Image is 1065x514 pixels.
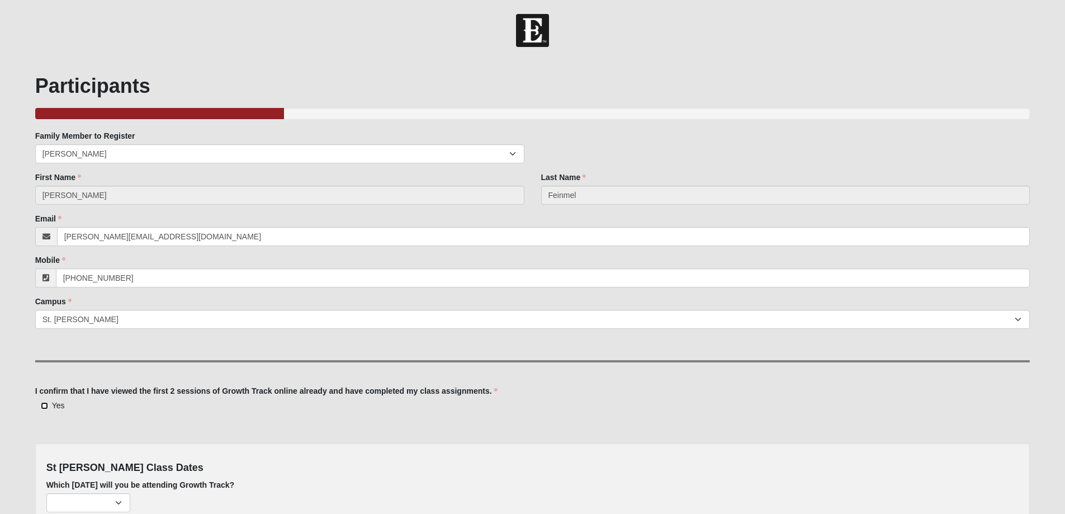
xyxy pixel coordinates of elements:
[52,401,65,410] span: Yes
[35,385,498,397] label: I confirm that I have viewed the first 2 sessions of Growth Track online already and have complet...
[46,462,1019,474] h4: St [PERSON_NAME] Class Dates
[35,254,65,266] label: Mobile
[541,172,586,183] label: Last Name
[35,213,61,224] label: Email
[35,296,72,307] label: Campus
[46,479,235,491] label: Which [DATE] will you be attending Growth Track?
[35,172,81,183] label: First Name
[41,402,48,409] input: Yes
[35,74,1030,98] h1: Participants
[35,130,135,142] label: Family Member to Register
[516,14,549,47] img: Church of Eleven22 Logo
